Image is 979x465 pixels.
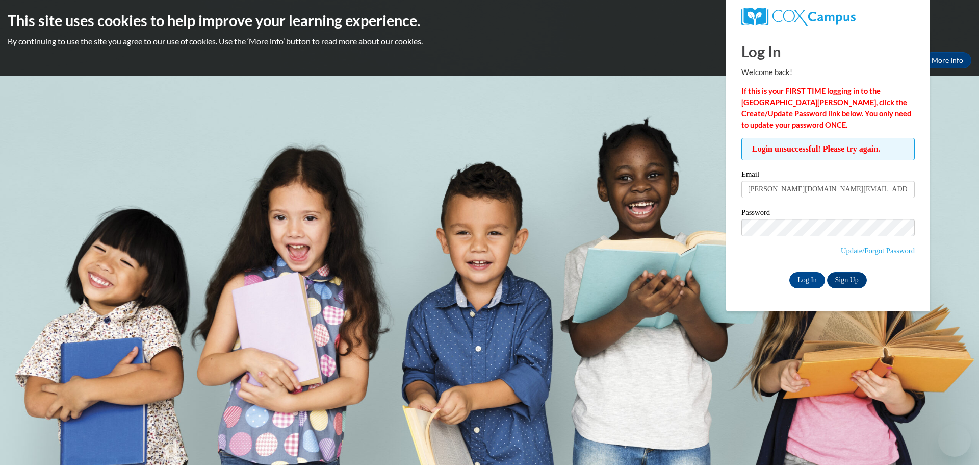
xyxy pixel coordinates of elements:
span: Login unsuccessful! Please try again. [741,138,915,160]
input: Log In [789,272,825,288]
a: More Info [923,52,971,68]
p: Welcome back! [741,67,915,78]
iframe: Button to launch messaging window [938,424,971,457]
img: COX Campus [741,8,856,26]
h2: This site uses cookies to help improve your learning experience. [8,10,971,31]
label: Email [741,170,915,181]
p: By continuing to use the site you agree to our use of cookies. Use the ‘More info’ button to read... [8,36,971,47]
label: Password [741,209,915,219]
a: COX Campus [741,8,915,26]
a: Update/Forgot Password [841,247,915,255]
strong: If this is your FIRST TIME logging in to the [GEOGRAPHIC_DATA][PERSON_NAME], click the Create/Upd... [741,87,911,129]
h1: Log In [741,41,915,62]
a: Sign Up [827,272,867,288]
